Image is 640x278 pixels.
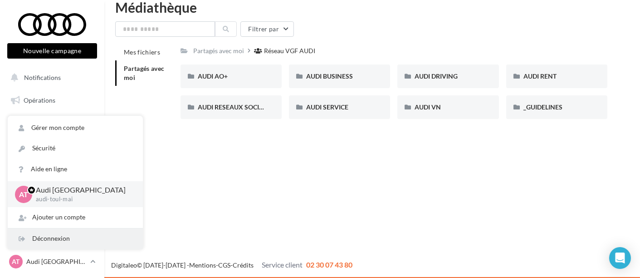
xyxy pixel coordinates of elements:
[198,103,273,111] span: AUDI RESEAUX SOCIAUX
[7,253,97,270] a: AT Audi [GEOGRAPHIC_DATA]
[8,228,143,249] div: Déconnexion
[5,68,95,87] button: Notifications
[240,21,294,37] button: Filtrer par
[306,103,348,111] span: AUDI SERVICE
[198,72,228,80] span: AUDI AO+
[111,261,352,269] span: © [DATE]-[DATE] - - -
[218,261,230,269] a: CGS
[5,159,99,179] a: Campagnes
[124,48,160,56] span: Mes fichiers
[609,247,631,269] div: Open Intercom Messenger
[262,260,303,269] span: Service client
[7,43,97,59] button: Nouvelle campagne
[233,261,254,269] a: Crédits
[8,207,143,228] div: Ajouter un compte
[8,138,143,159] a: Sécurité
[264,46,315,55] div: Réseau VGF AUDI
[523,72,557,80] span: AUDI RENT
[124,65,165,81] span: Partagés avec moi
[36,195,128,204] p: audi-toul-mai
[306,260,352,269] span: 02 30 07 43 80
[24,74,61,81] span: Notifications
[415,103,441,111] span: AUDI VN
[5,204,99,231] a: PLV et print personnalisable
[12,257,20,266] span: AT
[5,113,99,133] a: Boîte de réception46
[8,159,143,179] a: Aide en ligne
[189,261,216,269] a: Mentions
[306,72,353,80] span: AUDI BUSINESS
[19,189,28,199] span: AT
[36,185,128,195] p: Audi [GEOGRAPHIC_DATA]
[111,261,137,269] a: Digitaleo
[523,103,562,111] span: _GUIDELINES
[5,137,99,156] a: Visibilité en ligne
[24,96,55,104] span: Opérations
[415,72,458,80] span: AUDI DRIVING
[8,118,143,138] a: Gérer mon compte
[115,0,629,14] div: Médiathèque
[5,182,99,201] a: Médiathèque
[26,257,87,266] p: Audi [GEOGRAPHIC_DATA]
[5,91,99,110] a: Opérations
[193,46,244,55] div: Partagés avec moi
